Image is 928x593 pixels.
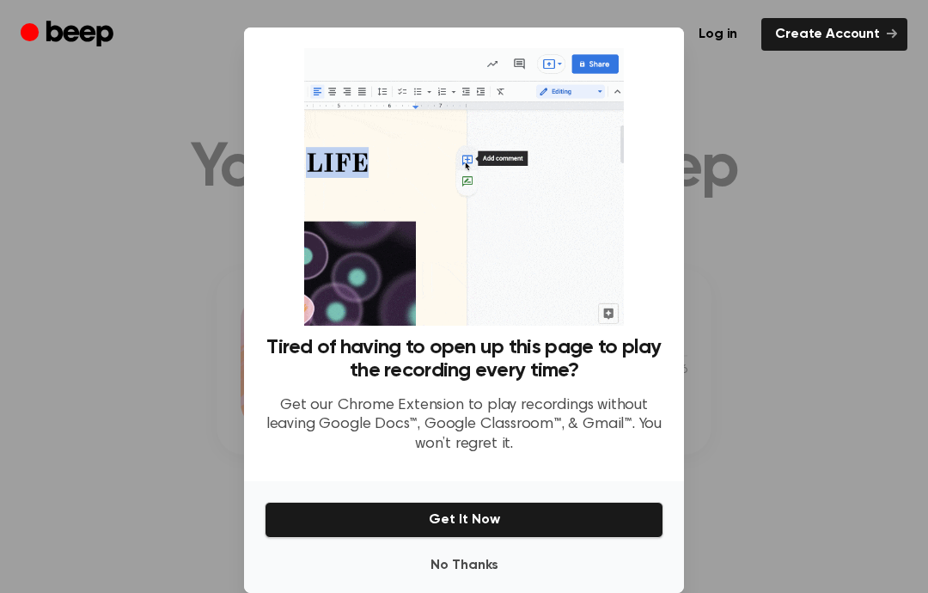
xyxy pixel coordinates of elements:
a: Beep [21,18,118,52]
button: Get It Now [265,502,663,538]
h3: Tired of having to open up this page to play the recording every time? [265,336,663,382]
img: Beep extension in action [304,48,623,326]
a: Create Account [761,18,907,51]
a: Log in [685,18,751,51]
p: Get our Chrome Extension to play recordings without leaving Google Docs™, Google Classroom™, & Gm... [265,396,663,455]
button: No Thanks [265,548,663,583]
